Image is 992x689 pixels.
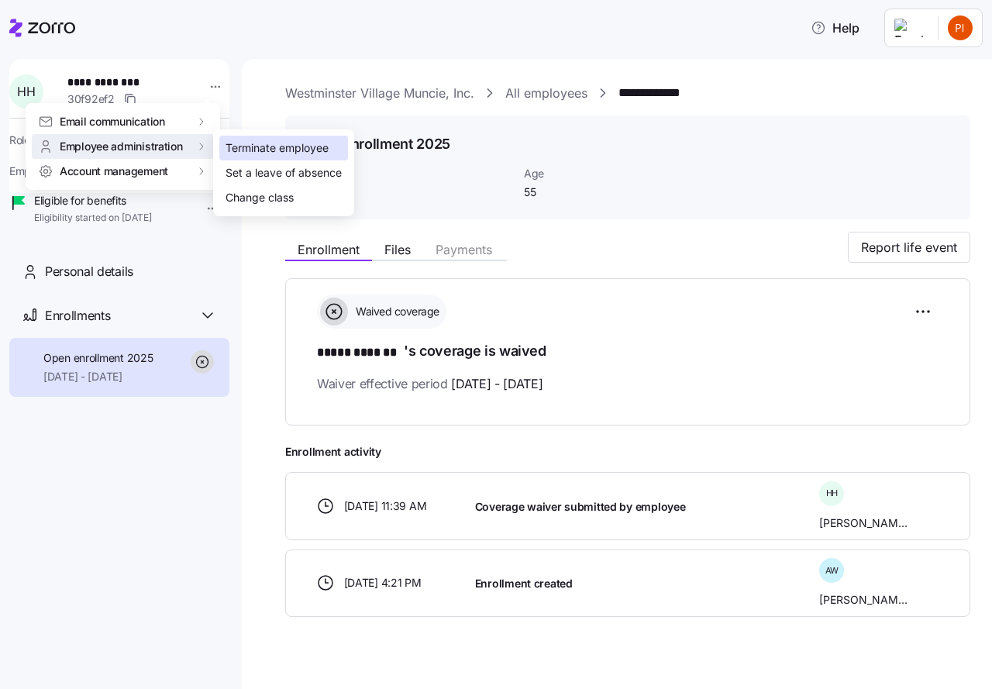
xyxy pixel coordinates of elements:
[60,164,168,179] span: Account management
[226,189,294,206] div: Change class
[226,140,329,157] div: Terminate employee
[226,164,342,181] div: Set a leave of absence
[60,114,165,129] span: Email communication
[60,139,183,154] span: Employee administration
